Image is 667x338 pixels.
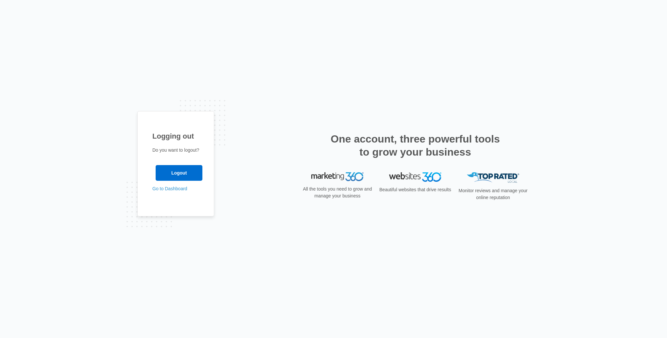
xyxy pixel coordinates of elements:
p: Do you want to logout? [152,147,199,154]
h2: One account, three powerful tools to grow your business [329,132,502,159]
p: Beautiful websites that drive results [379,186,452,193]
img: Websites 360 [389,172,441,182]
input: Logout [156,165,202,181]
img: Top Rated Local [467,172,519,183]
img: Marketing 360 [311,172,364,181]
a: Go to Dashboard [152,186,187,191]
p: Monitor reviews and manage your online reputation [456,187,530,201]
h1: Logging out [152,131,199,142]
p: All the tools you need to grow and manage your business [301,186,374,199]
